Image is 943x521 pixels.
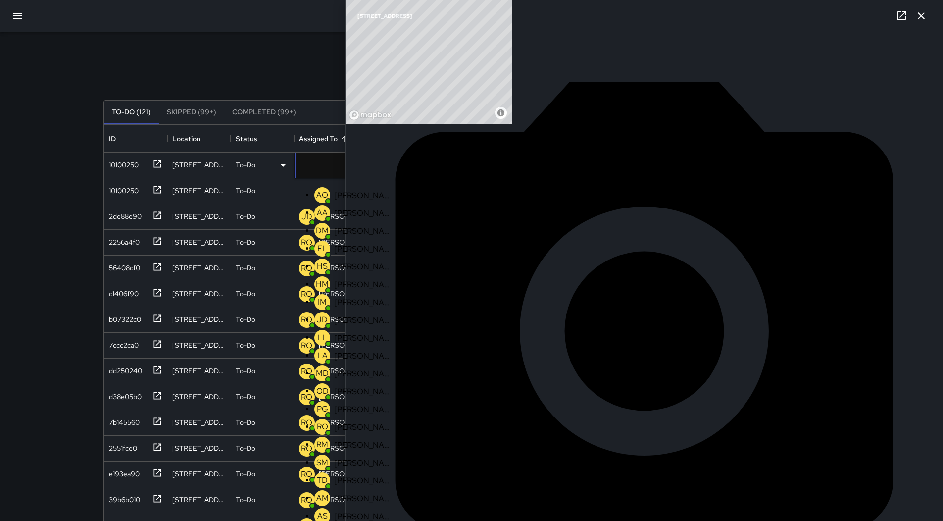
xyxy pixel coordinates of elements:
[334,279,393,290] p: [PERSON_NAME]
[316,278,329,290] p: HM
[318,296,327,308] p: IM
[172,289,226,299] div: 266 Ivy Street
[334,351,393,361] p: [PERSON_NAME]
[104,101,159,124] button: To-Do (121)
[334,493,393,504] p: [PERSON_NAME]
[172,186,226,196] div: 43 11th Street
[236,186,255,196] p: To-Do
[294,125,393,153] div: Assigned To
[159,101,224,124] button: Skipped (99+)
[317,260,328,272] p: HS
[334,315,393,325] p: [PERSON_NAME]
[109,125,116,153] div: ID
[236,289,255,299] p: To-Do
[172,160,226,170] div: 53 Oak Street
[105,414,140,427] div: 7b145560
[105,259,140,273] div: 56408cf0
[334,440,393,450] p: [PERSON_NAME]
[317,403,328,415] p: PG
[236,237,255,247] p: To-Do
[236,211,255,221] p: To-Do
[172,211,226,221] div: 400 Van Ness Avenue
[316,457,328,469] p: SM
[334,190,393,201] p: [PERSON_NAME]
[317,207,328,219] p: AA
[172,366,226,376] div: 333 Franklin Street
[105,439,137,453] div: 2551fce0
[105,336,139,350] div: 7ccc2ca0
[224,101,304,124] button: Completed (99+)
[236,495,255,505] p: To-Do
[236,443,255,453] p: To-Do
[231,125,294,153] div: Status
[334,297,393,308] p: [PERSON_NAME]
[334,368,393,379] p: [PERSON_NAME]
[334,475,393,486] p: [PERSON_NAME]
[317,474,328,486] p: TD
[172,263,226,273] div: 230 Linden Street
[334,226,393,236] p: [PERSON_NAME]
[338,132,351,146] button: Sort
[334,208,393,218] p: [PERSON_NAME]
[105,182,139,196] div: 10100250
[236,263,255,273] p: To-Do
[105,233,140,247] div: 2256a4f0
[105,388,142,402] div: d38e05b0
[236,125,257,153] div: Status
[236,392,255,402] p: To-Do
[105,491,140,505] div: 39b6b010
[167,125,231,153] div: Location
[236,314,255,324] p: To-Do
[316,367,329,379] p: MD
[172,340,226,350] div: 401 Gough Street
[172,314,226,324] div: 294 Ivy Street
[172,392,226,402] div: 333 Franklin Street
[316,225,329,237] p: DM
[334,386,393,397] p: [PERSON_NAME]
[172,495,226,505] div: 300 Grove Street
[317,350,328,362] p: LA
[317,332,327,344] p: LL
[105,285,139,299] div: c1406f90
[105,156,139,170] div: 10100250
[236,469,255,479] p: To-Do
[236,366,255,376] p: To-Do
[316,189,328,201] p: AO
[236,417,255,427] p: To-Do
[316,492,329,504] p: AM
[105,311,141,324] div: b07322c0
[172,443,226,453] div: 555 Franklin Street
[105,362,142,376] div: dd250240
[334,404,393,415] p: [PERSON_NAME]
[334,244,393,254] p: [PERSON_NAME]
[334,422,393,432] p: [PERSON_NAME]
[299,125,338,153] div: Assigned To
[334,333,393,343] p: [PERSON_NAME]
[316,439,328,451] p: RM
[104,125,167,153] div: ID
[236,340,255,350] p: To-Do
[334,458,393,468] p: [PERSON_NAME]
[316,385,329,397] p: OD
[317,314,328,326] p: JD
[317,243,327,255] p: FL
[334,261,393,272] p: [PERSON_NAME]
[172,237,226,247] div: 201 Franklin Street
[172,469,226,479] div: 365 Fulton Street
[317,421,328,433] p: RO
[172,125,200,153] div: Location
[105,208,142,221] div: 2de88e90
[236,160,255,170] p: To-Do
[172,417,226,427] div: 301 Grove Street
[105,465,140,479] div: e193ea90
